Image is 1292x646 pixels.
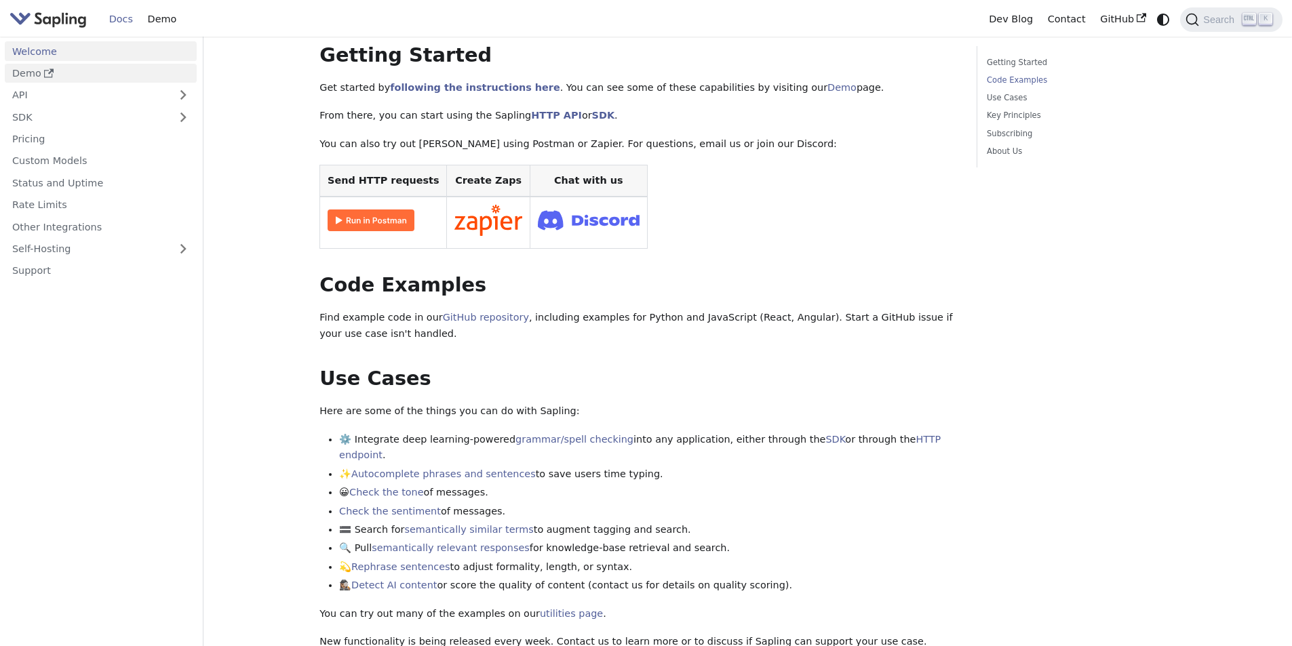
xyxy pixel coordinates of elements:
li: 😀 of messages. [339,485,957,501]
kbd: K [1259,13,1272,25]
a: SDK [5,107,170,127]
p: You can try out many of the examples on our . [319,606,957,622]
li: of messages. [339,504,957,520]
a: Welcome [5,41,197,61]
a: utilities page [540,608,603,619]
a: Check the tone [349,487,423,498]
li: 🟰 Search for to augment tagging and search. [339,522,957,538]
h2: Getting Started [319,43,957,68]
a: Demo [5,64,197,83]
a: Status and Uptime [5,173,197,193]
img: Sapling.ai [9,9,87,29]
a: following the instructions here [390,82,560,93]
a: SDK [825,434,845,445]
a: About Us [987,145,1171,158]
a: Custom Models [5,151,197,171]
a: Rate Limits [5,195,197,215]
h2: Code Examples [319,273,957,298]
a: Demo [827,82,857,93]
a: HTTP API [531,110,582,121]
img: Run in Postman [328,209,414,231]
p: Get started by . You can see some of these capabilities by visiting our page. [319,80,957,96]
a: Docs [102,9,140,30]
span: Search [1199,14,1242,25]
p: Find example code in our , including examples for Python and JavaScript (React, Angular). Start a... [319,310,957,342]
th: Create Zaps [447,165,530,197]
a: Sapling.ai [9,9,92,29]
a: Demo [140,9,184,30]
a: Self-Hosting [5,239,197,259]
a: Detect AI content [351,580,437,590]
li: 🕵🏽‍♀️ or score the quality of content (contact us for details on quality scoring). [339,578,957,594]
p: Here are some of the things you can do with Sapling: [319,403,957,420]
th: Send HTTP requests [320,165,447,197]
a: Getting Started [987,56,1171,69]
a: Subscribing [987,127,1171,140]
button: Search (Ctrl+K) [1180,7,1282,32]
li: ⚙️ Integrate deep learning-powered into any application, either through the or through the . [339,432,957,464]
a: Rephrase sentences [351,561,450,572]
h2: Use Cases [319,367,957,391]
a: Dev Blog [981,9,1040,30]
button: Expand sidebar category 'SDK' [170,107,197,127]
a: Code Examples [987,74,1171,87]
a: GitHub [1093,9,1153,30]
a: API [5,85,170,105]
a: GitHub repository [443,312,529,323]
button: Expand sidebar category 'API' [170,85,197,105]
a: semantically relevant responses [372,542,530,553]
li: ✨ to save users time typing. [339,466,957,483]
a: Use Cases [987,92,1171,104]
a: SDK [592,110,614,121]
a: Check the sentiment [339,506,441,517]
a: Support [5,261,197,281]
a: Other Integrations [5,217,197,237]
button: Switch between dark and light mode (currently system mode) [1154,9,1173,29]
a: Contact [1040,9,1093,30]
a: semantically similar terms [404,524,533,535]
img: Connect in Zapier [454,205,522,236]
p: From there, you can start using the Sapling or . [319,108,957,124]
a: grammar/spell checking [515,434,633,445]
a: Autocomplete phrases and sentences [351,468,536,479]
img: Join Discord [538,206,640,234]
li: 🔍 Pull for knowledge-base retrieval and search. [339,540,957,557]
li: 💫 to adjust formality, length, or syntax. [339,559,957,576]
th: Chat with us [530,165,647,197]
a: Key Principles [987,109,1171,122]
a: Pricing [5,129,197,149]
p: You can also try out [PERSON_NAME] using Postman or Zapier. For questions, email us or join our D... [319,136,957,153]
